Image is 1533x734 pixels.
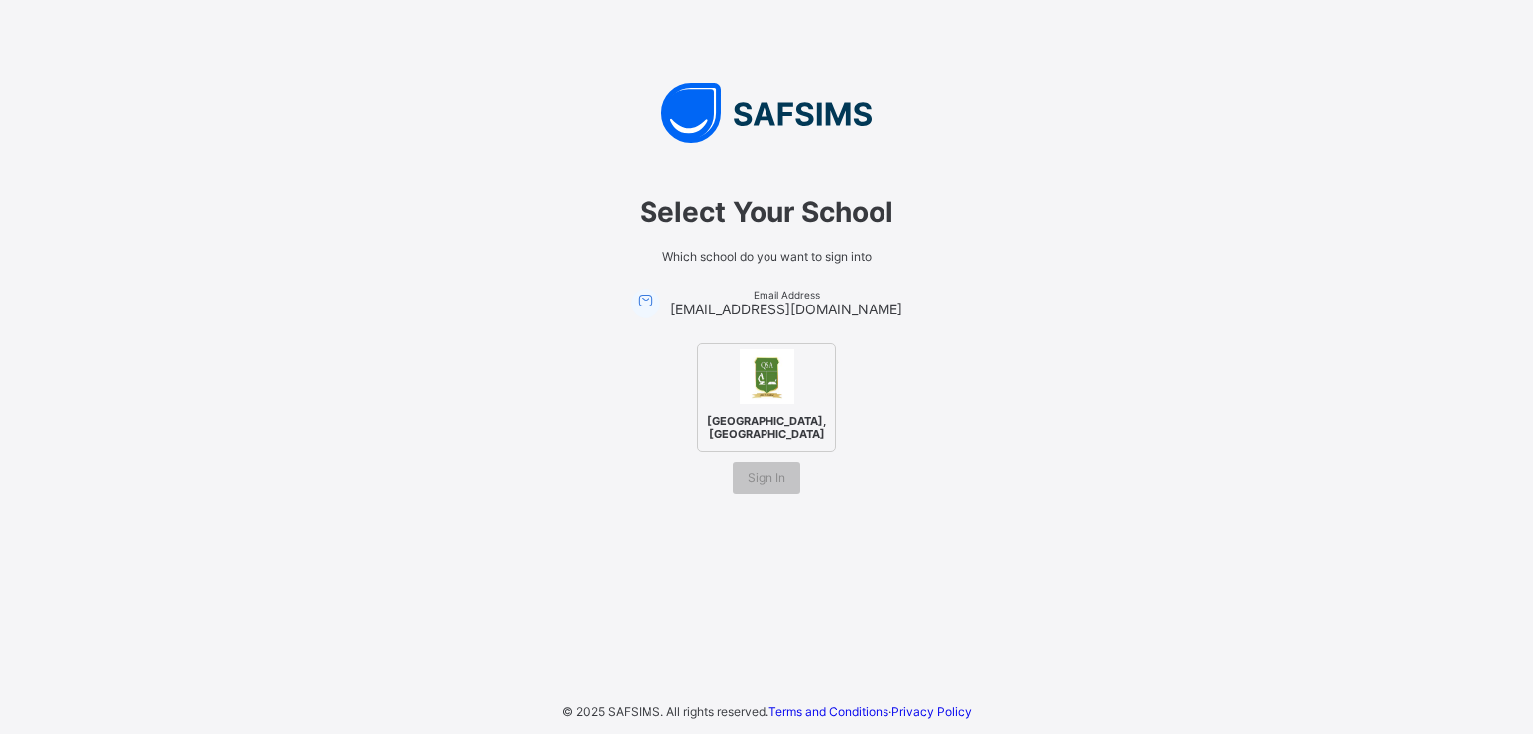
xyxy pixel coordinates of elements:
[768,704,972,719] span: ·
[748,470,785,485] span: Sign In
[562,704,768,719] span: © 2025 SAFSIMS. All rights reserved.
[891,704,972,719] a: Privacy Policy
[469,83,1064,143] img: SAFSIMS Logo
[489,195,1044,229] span: Select Your School
[702,409,831,446] span: [GEOGRAPHIC_DATA], [GEOGRAPHIC_DATA]
[740,349,794,404] img: Queens Science Academy, Kano
[489,249,1044,264] span: Which school do you want to sign into
[670,289,902,301] span: Email Address
[768,704,888,719] a: Terms and Conditions
[670,301,902,317] span: [EMAIL_ADDRESS][DOMAIN_NAME]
